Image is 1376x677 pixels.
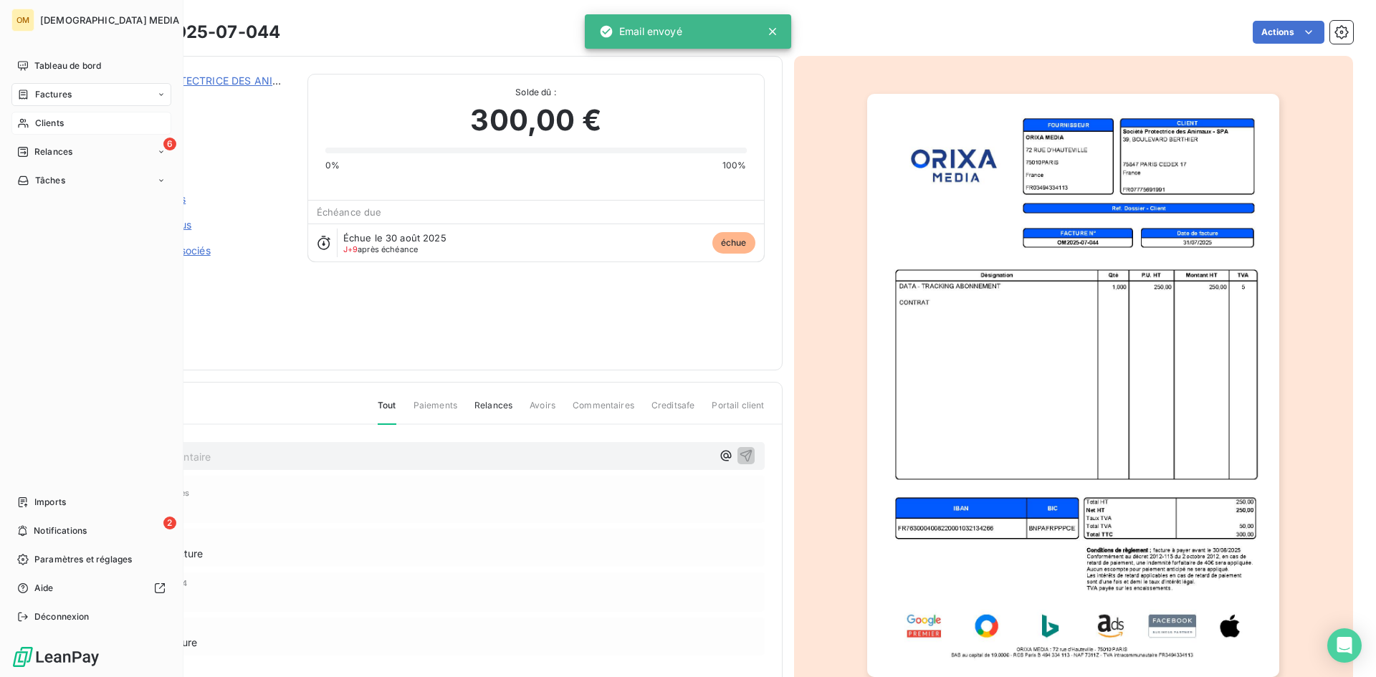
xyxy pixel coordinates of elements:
[35,174,65,187] span: Tâches
[163,138,176,150] span: 6
[1327,628,1362,663] div: Open Intercom Messenger
[11,645,100,668] img: Logo LeanPay
[34,582,54,595] span: Aide
[414,399,457,423] span: Paiements
[1253,21,1324,44] button: Actions
[34,524,87,537] span: Notifications
[867,94,1279,677] img: invoice_thumbnail
[599,19,682,44] div: Email envoyé
[474,399,512,423] span: Relances
[651,399,695,423] span: Creditsafe
[470,99,601,142] span: 300,00 €
[712,232,755,254] span: échue
[325,159,340,172] span: 0%
[35,88,72,101] span: Factures
[11,577,171,600] a: Aide
[343,232,446,244] span: Échue le 30 août 2025
[113,91,290,102] span: 411SPA
[11,9,34,32] div: OM
[113,75,334,87] a: SOCIETE PROTECTRICE DES ANIMAUX - SPA
[40,14,180,26] span: [DEMOGRAPHIC_DATA] MEDIA
[343,245,419,254] span: après échéance
[34,496,66,509] span: Imports
[573,399,634,423] span: Commentaires
[34,610,90,623] span: Déconnexion
[34,59,101,72] span: Tableau de bord
[34,553,132,566] span: Paramètres et réglages
[34,145,72,158] span: Relances
[722,159,747,172] span: 100%
[317,206,382,218] span: Échéance due
[163,517,176,529] span: 2
[35,117,64,130] span: Clients
[134,19,280,45] h3: OM2025-07-044
[530,399,555,423] span: Avoirs
[325,86,747,99] span: Solde dû :
[712,399,764,423] span: Portail client
[378,399,396,425] span: Tout
[343,244,358,254] span: J+9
